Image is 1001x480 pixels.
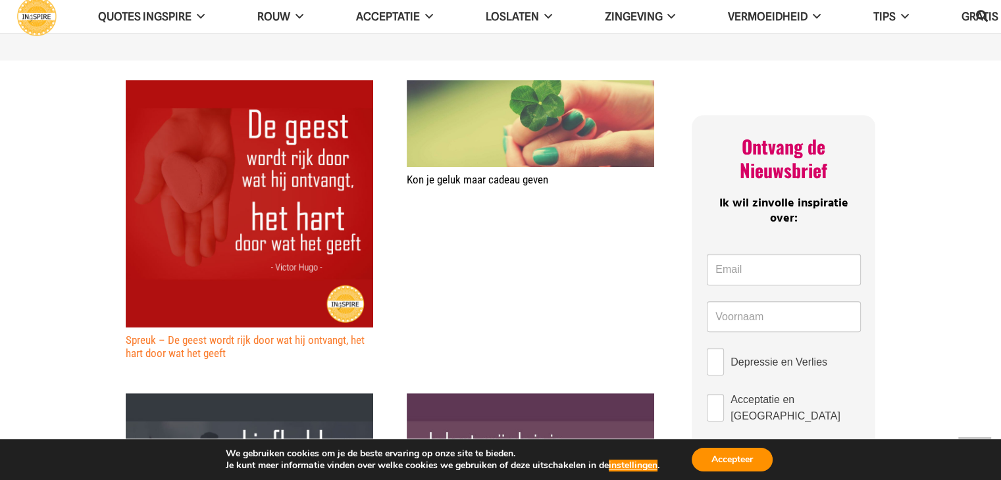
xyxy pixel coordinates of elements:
p: Je kunt meer informatie vinden over welke cookies we gebruiken of deze uitschakelen in de . [226,460,659,471]
img: Spreuken over geluk, geluk wensen en gelukkig zijn van ingspire.nl [407,80,654,167]
a: Kon je geluk maar cadeau geven [407,82,654,95]
span: ROUW [257,10,290,23]
input: Email [707,254,860,285]
a: Citaat: Liefhebben is het leggen van ons geluk in het geluk van een ander [126,395,373,408]
a: inzicht: Je bent vrij als je je eigen waarden, dromen en talenten als compas gebruikt [407,395,654,408]
span: Zingeving [604,10,662,23]
input: Acceptatie en [GEOGRAPHIC_DATA] [707,394,724,421]
a: Kon je geluk maar cadeau geven [407,173,548,186]
input: Voornaam [707,301,860,333]
span: Depressie en Verlies [731,354,827,370]
a: Zoeken [969,1,995,32]
span: VERMOEIDHEID [728,10,808,23]
img: Citaat: De geest wordt rijk door wat hij ontvangt, het hart door wat het geeft [126,80,373,327]
span: Ik wil zinvolle inspiratie over: [719,194,848,228]
input: Depressie en Verlies [707,348,724,375]
span: Loslaten [486,10,539,23]
span: Ontvang de Nieuwsbrief [740,133,827,183]
span: TIPS [873,10,896,23]
a: Spreuk – De geest wordt rijk door wat hij ontvangt, het hart door wat het geeft [126,333,365,360]
a: Spreuk – De geest wordt rijk door wat hij ontvangt, het hart door wat het geeft [126,82,373,95]
p: We gebruiken cookies om je de beste ervaring op onze site te bieden. [226,448,659,460]
button: instellingen [609,460,657,471]
a: Terug naar top [958,437,991,470]
span: QUOTES INGSPIRE [98,10,192,23]
span: Acceptatie en [GEOGRAPHIC_DATA] [731,391,860,424]
button: Accepteer [692,448,773,471]
span: GRATIS [962,10,998,23]
span: Acceptatie [356,10,420,23]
